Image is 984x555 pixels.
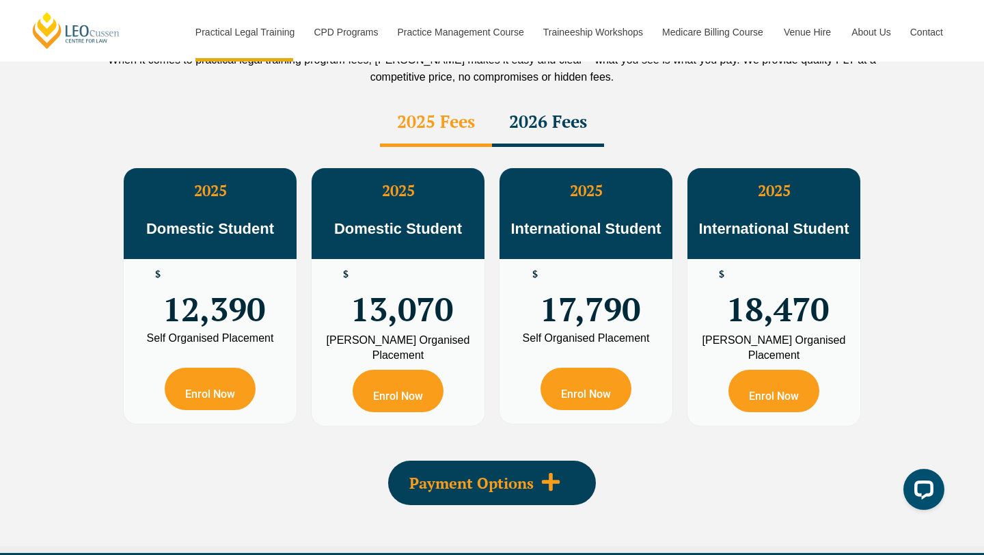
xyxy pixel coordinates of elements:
[312,182,484,200] h3: 2025
[134,333,286,344] div: Self Organised Placement
[492,99,604,147] div: 2026 Fees
[165,368,256,410] a: Enrol Now
[409,476,534,491] span: Payment Options
[532,269,538,280] span: $
[774,3,841,62] a: Venue Hire
[380,99,492,147] div: 2025 Fees
[387,3,533,62] a: Practice Management Course
[698,333,850,363] div: [PERSON_NAME] Organised Placement
[533,3,652,62] a: Traineeship Workshops
[185,3,304,62] a: Practical Legal Training
[652,3,774,62] a: Medicare Billing Course
[343,269,348,280] span: $
[687,182,860,200] h3: 2025
[155,269,161,280] span: $
[351,269,453,323] span: 13,070
[510,333,662,344] div: Self Organised Placement
[900,3,953,62] a: Contact
[511,220,661,237] span: International Student
[699,220,849,237] span: International Student
[728,370,819,412] a: Enrol Now
[540,269,640,323] span: 17,790
[892,463,950,521] iframe: LiveChat chat widget
[163,269,265,323] span: 12,390
[303,3,387,62] a: CPD Programs
[500,182,672,200] h3: 2025
[353,370,443,412] a: Enrol Now
[726,269,829,323] span: 18,470
[719,269,724,280] span: $
[334,220,462,237] span: Domestic Student
[541,368,631,410] a: Enrol Now
[322,333,474,363] div: [PERSON_NAME] Organised Placement
[841,3,900,62] a: About Us
[102,51,881,85] div: When it comes to practical legal training program fees, [PERSON_NAME] makes it easy and clear – w...
[31,11,122,50] a: [PERSON_NAME] Centre for Law
[124,182,297,200] h3: 2025
[146,220,274,237] span: Domestic Student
